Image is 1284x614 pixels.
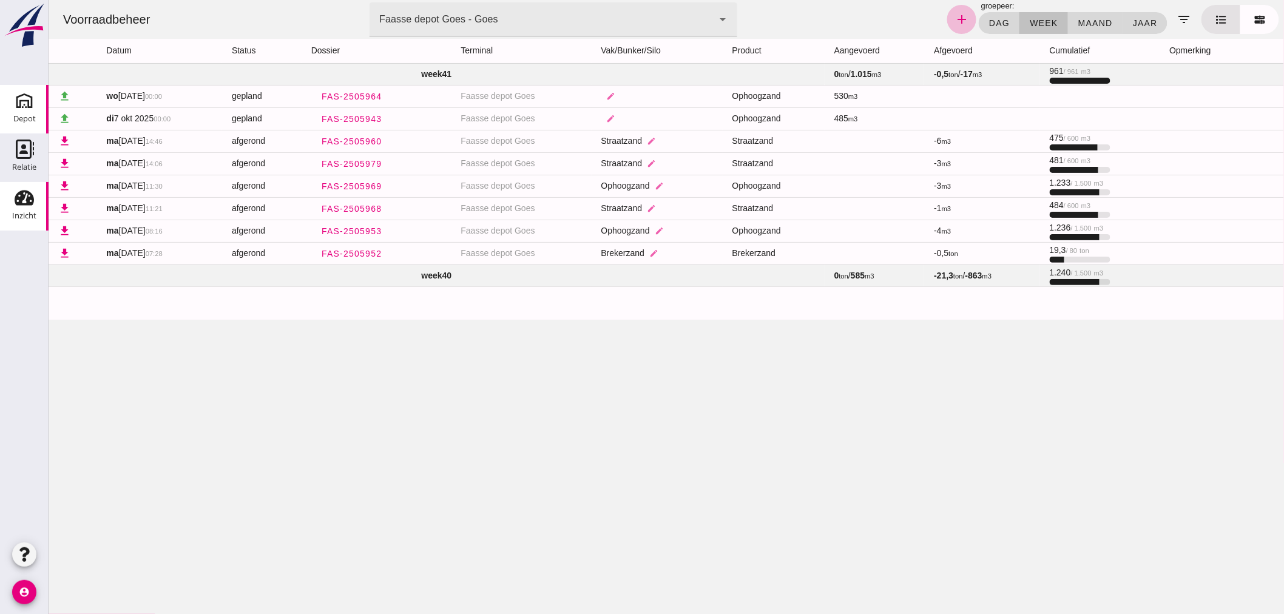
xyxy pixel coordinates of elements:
td: Ophoogzand [674,107,776,130]
td: Straatzand [543,152,674,175]
td: afgerond [174,175,253,197]
small: m3 [816,272,826,280]
i: arrow_drop_down [667,12,681,27]
div: Depot [13,115,36,123]
strong: ma [58,203,70,213]
small: / 961 [1015,68,1030,75]
span: 1.236 [1001,223,1055,232]
td: Straatzand [543,197,674,220]
td: Straatzand [543,130,674,152]
span: 7 okt 2025 [58,113,122,123]
th: product [674,39,776,63]
small: / 80 [1018,247,1029,254]
th: vak/bunker/silo [543,39,674,63]
button: jaar [1074,12,1119,34]
button: week [971,12,1019,34]
span: 484 [1001,200,1042,210]
small: m3 [1033,135,1042,142]
span: FAS-2505943 [272,114,334,124]
td: Faasse depot Goes [403,152,543,175]
small: m3 [893,138,903,145]
a: FAS-2505979 [263,153,343,175]
strong: wo [58,91,69,101]
strong: 1.015 [802,69,823,79]
span: dag [940,18,961,28]
strong: ma [58,181,70,191]
span: 481 [1001,155,1042,165]
i: edit [599,204,608,213]
div: Voorraadbeheer [5,11,111,28]
td: Ophoogzand [543,175,674,197]
th: terminal [403,39,543,63]
td: Ophoogzand [543,220,674,242]
strong: -863 [917,271,934,280]
span: FAS-2505964 [272,92,334,101]
span: -3 [885,181,902,191]
a: FAS-2505953 [263,220,343,242]
small: ton [900,71,910,78]
i: edit [599,137,608,146]
th: aangevoerd [776,39,876,63]
td: Straatzand [674,197,776,220]
td: gepland [174,107,253,130]
span: / [885,69,933,79]
i: edit [606,226,615,235]
strong: -17 [912,69,924,79]
td: Faasse depot Goes [403,130,543,152]
th: status [174,39,253,63]
strong: ma [58,248,70,258]
i: download [10,157,22,170]
small: 14:06 [97,160,114,167]
small: m3 [1033,68,1042,75]
span: [DATE] [58,136,113,146]
td: Ophoogzand [674,175,776,197]
span: maand [1029,18,1064,28]
small: m3 [823,71,833,78]
strong: di [58,113,65,123]
span: 961 [1001,66,1042,76]
a: FAS-2505964 [263,86,343,107]
span: FAS-2505968 [272,204,334,214]
small: m3 [800,93,809,100]
th: dossier [253,39,403,63]
span: [DATE] [58,248,113,258]
td: Faasse depot Goes [403,242,543,265]
span: -0,5 [885,248,910,258]
small: m3 [800,115,809,123]
small: m3 [1046,224,1055,232]
span: [DATE] [58,158,113,168]
strong: ma [58,136,70,146]
span: / [885,271,943,280]
small: ton [791,272,800,280]
strong: 585 [802,271,816,280]
span: 530 [786,91,809,101]
small: 07:28 [97,250,114,257]
small: m3 [1033,157,1042,164]
small: m3 [893,228,903,235]
small: ton [1032,247,1041,254]
td: Straatzand [674,152,776,175]
span: 475 [1001,133,1042,143]
span: FAS-2505952 [272,249,334,258]
td: afgerond [174,152,253,175]
small: ton [791,71,800,78]
td: Brekerzand [543,242,674,265]
small: / 600 [1015,202,1030,209]
th: datum [48,39,174,63]
small: / 1.500 [1022,224,1043,232]
strong: -21,3 [885,271,905,280]
td: Brekerzand [674,242,776,265]
span: -3 [885,158,902,168]
i: edit [601,249,610,258]
small: 11:30 [97,183,114,190]
small: / 600 [1015,157,1030,164]
span: FAS-2505960 [272,137,334,146]
i: download [10,180,22,192]
td: Faasse depot Goes [403,85,543,107]
small: m3 [934,272,944,280]
span: FAS-2505979 [272,159,334,169]
small: m3 [893,183,903,190]
th: opmerking [1112,39,1203,63]
small: / 600 [1015,135,1030,142]
small: 11:21 [97,205,114,212]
